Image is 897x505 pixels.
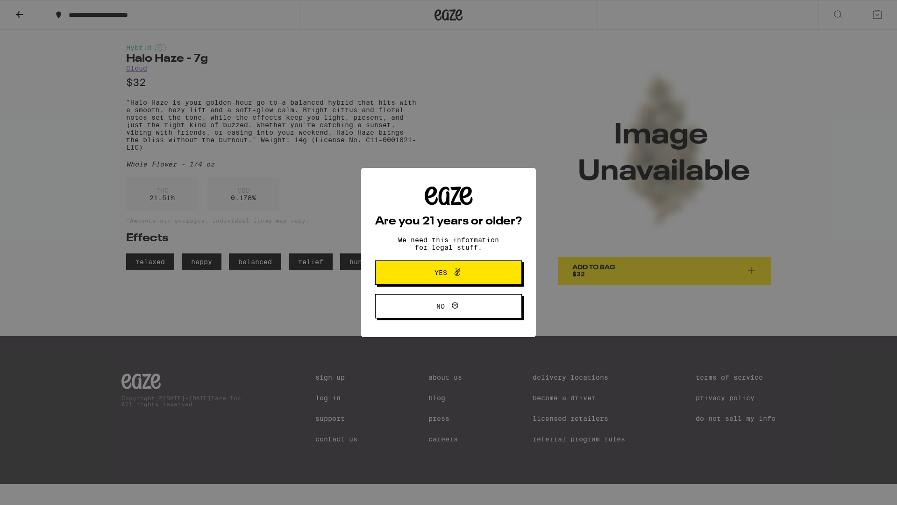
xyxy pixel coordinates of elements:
button: No [375,294,522,318]
button: Yes [375,260,522,285]
span: Yes [434,269,447,276]
h2: Are you 21 years or older? [375,216,522,227]
p: We need this information for legal stuff. [390,236,507,251]
span: No [436,303,445,310]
